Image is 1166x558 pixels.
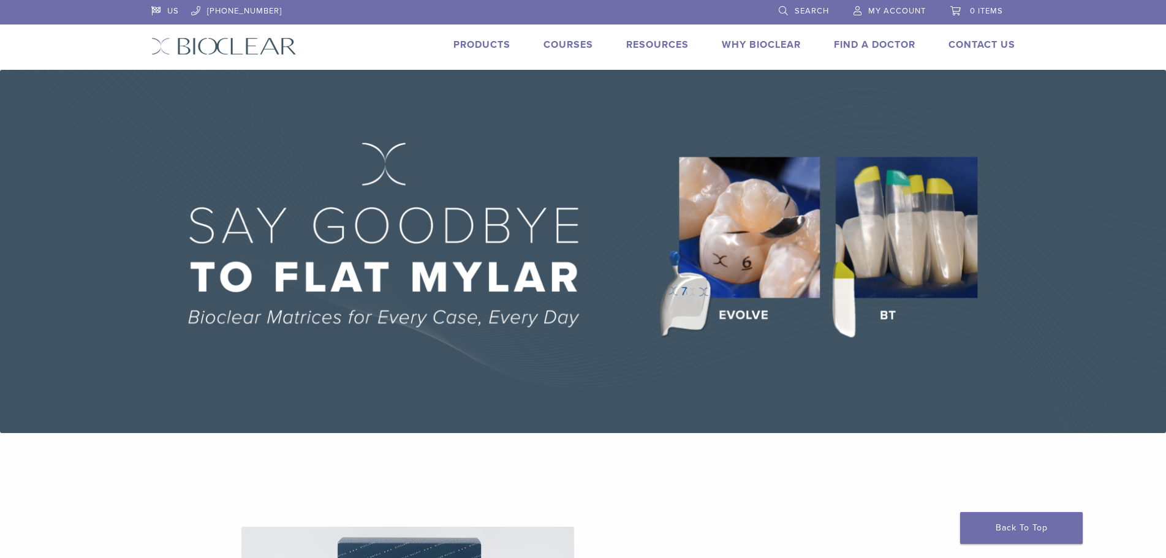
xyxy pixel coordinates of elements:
[543,39,593,51] a: Courses
[722,39,801,51] a: Why Bioclear
[626,39,689,51] a: Resources
[970,6,1003,16] span: 0 items
[868,6,926,16] span: My Account
[151,37,297,55] img: Bioclear
[960,512,1083,544] a: Back To Top
[453,39,510,51] a: Products
[795,6,829,16] span: Search
[834,39,915,51] a: Find A Doctor
[948,39,1015,51] a: Contact Us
